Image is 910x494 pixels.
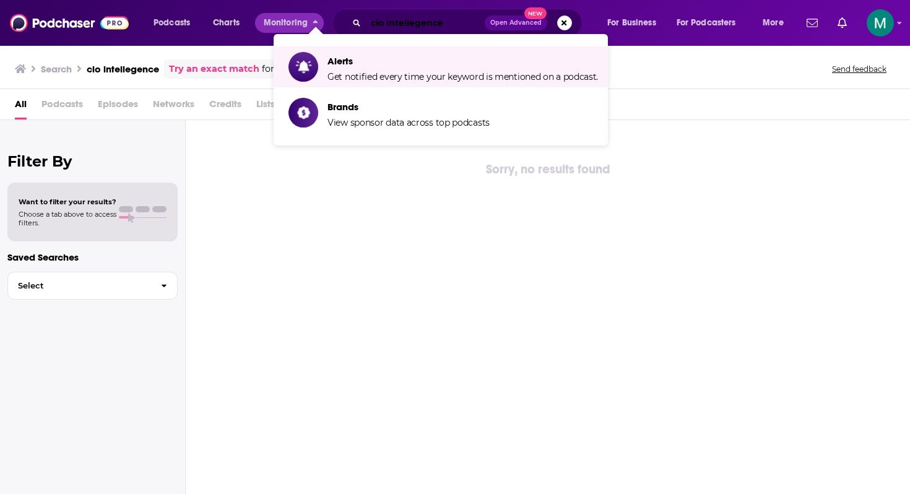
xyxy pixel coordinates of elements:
[833,12,852,33] a: Show notifications dropdown
[366,13,485,33] input: Search podcasts, credits, & more...
[607,14,656,32] span: For Business
[19,210,116,227] span: Choose a tab above to access filters.
[828,64,890,74] button: Send feedback
[41,94,83,119] span: Podcasts
[256,94,275,119] span: Lists
[8,282,151,290] span: Select
[255,13,324,33] button: close menu
[10,11,129,35] img: Podchaser - Follow, Share and Rate Podcasts
[7,251,178,263] p: Saved Searches
[485,15,547,30] button: Open AdvancedNew
[524,7,547,19] span: New
[490,20,542,26] span: Open Advanced
[169,62,259,76] a: Try an exact match
[677,14,736,32] span: For Podcasters
[327,71,598,82] span: Get notified every time your keyword is mentioned on a podcast.
[186,160,910,180] div: Sorry, no results found
[87,63,159,75] h3: cio intellegence
[205,13,247,33] a: Charts
[599,13,672,33] button: open menu
[327,55,598,67] span: Alerts
[669,13,754,33] button: open menu
[213,14,240,32] span: Charts
[98,94,138,119] span: Episodes
[19,197,116,206] span: Want to filter your results?
[754,13,799,33] button: open menu
[262,62,369,76] span: for more precise results
[327,101,490,113] span: Brands
[145,13,206,33] button: open menu
[327,117,490,128] span: View sponsor data across top podcasts
[867,9,894,37] span: Logged in as milan.penny
[15,94,27,119] a: All
[7,272,178,300] button: Select
[264,14,308,32] span: Monitoring
[763,14,784,32] span: More
[209,94,241,119] span: Credits
[867,9,894,37] button: Show profile menu
[802,12,823,33] a: Show notifications dropdown
[153,94,194,119] span: Networks
[867,9,894,37] img: User Profile
[344,9,594,37] div: Search podcasts, credits, & more...
[7,152,178,170] h2: Filter By
[41,63,72,75] h3: Search
[154,14,190,32] span: Podcasts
